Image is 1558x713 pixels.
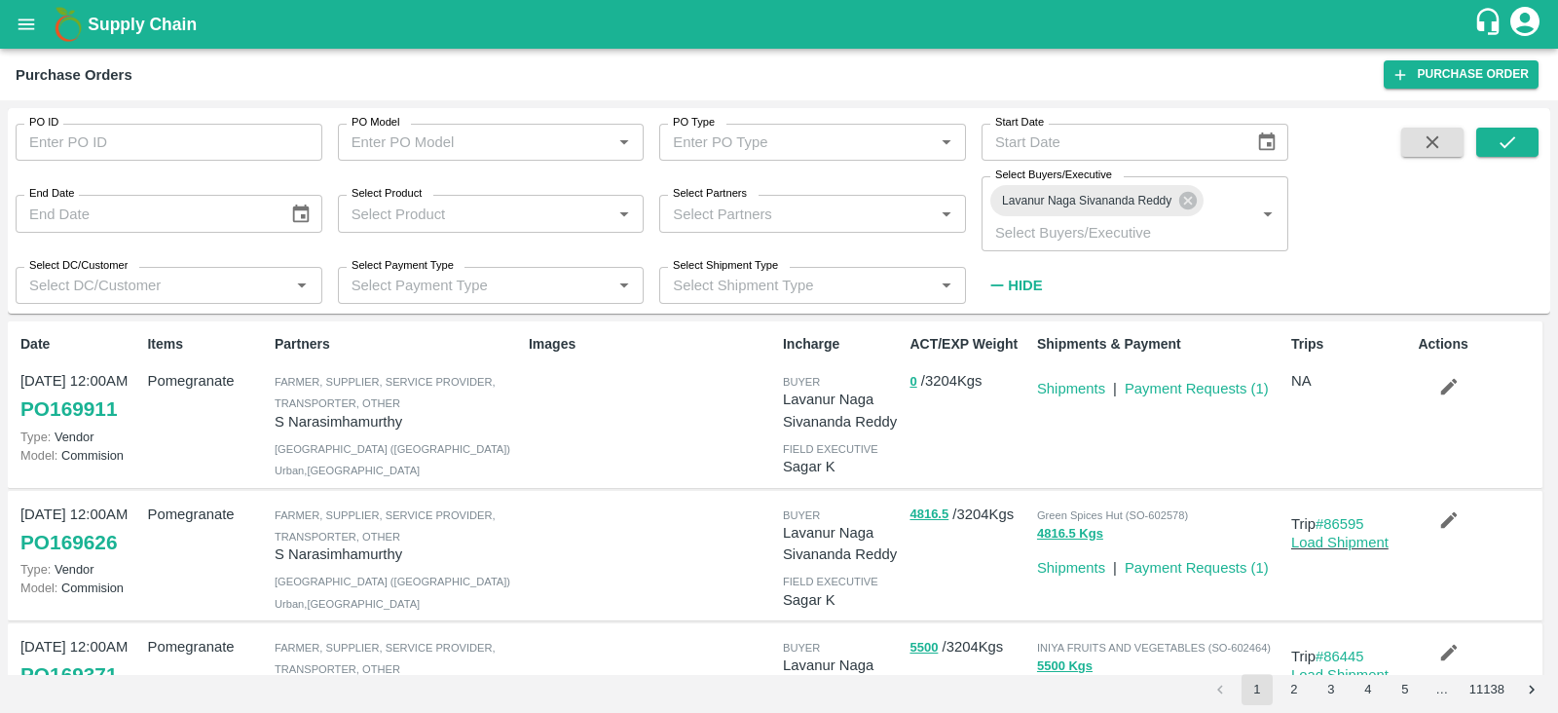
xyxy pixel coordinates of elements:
label: Select Shipment Type [673,258,778,274]
a: PO169371 [20,657,117,693]
button: page 1 [1242,674,1273,705]
input: Enter PO ID [16,124,322,161]
input: Select Payment Type [344,273,581,298]
a: #86445 [1316,649,1364,664]
p: Incharge [783,334,902,355]
p: Commision [20,446,139,465]
p: Lavanur Naga Sivananda Reddy [783,655,902,698]
input: Start Date [982,124,1241,161]
p: Pomegranate [147,370,266,392]
label: PO Model [352,115,400,131]
div: Purchase Orders [16,62,132,88]
span: buyer [783,509,820,521]
p: Actions [1418,334,1537,355]
label: Start Date [995,115,1044,131]
p: Shipments & Payment [1037,334,1283,355]
button: Go to page 11138 [1464,674,1510,705]
a: PO169626 [20,525,117,560]
div: … [1427,681,1458,699]
button: 5500 [909,637,938,659]
button: Go to page 2 [1279,674,1310,705]
span: field executive [783,443,878,455]
span: Type: [20,562,51,577]
p: Date [20,334,139,355]
button: Go to next page [1516,674,1547,705]
span: field executive [783,576,878,587]
label: Select DC/Customer [29,258,128,274]
p: Pomegranate [147,504,266,525]
input: End Date [16,195,275,232]
span: Farmer, Supplier, Service Provider, Transporter, Other [275,509,496,543]
label: Select Payment Type [352,258,454,274]
div: account of current user [1507,4,1542,45]
p: ACT/EXP Weight [909,334,1028,355]
p: S Narasimhamurthy [275,544,521,565]
p: Trips [1291,334,1410,355]
a: Payment Requests (1) [1125,560,1269,576]
span: Model: [20,448,57,463]
label: Select Partners [673,186,747,202]
button: 4816.5 Kgs [1037,523,1103,545]
label: Select Buyers/Executive [995,168,1112,183]
p: [DATE] 12:00AM [20,636,139,657]
span: Type: [20,430,51,444]
button: Open [612,130,637,155]
p: / 3204 Kgs [909,370,1028,393]
div: Lavanur Naga Sivananda Reddy [990,185,1204,216]
label: PO ID [29,115,58,131]
button: Open [289,273,315,298]
button: Open [934,130,959,155]
span: Model: [20,581,57,595]
button: open drawer [4,2,49,47]
span: Lavanur Naga Sivananda Reddy [990,191,1183,211]
input: Select Partners [665,201,928,226]
a: PO169911 [20,392,117,427]
p: Items [147,334,266,355]
label: PO Type [673,115,715,131]
input: Select DC/Customer [21,273,284,298]
button: Choose date [282,196,319,233]
button: Go to page 5 [1390,674,1421,705]
span: [GEOGRAPHIC_DATA] ([GEOGRAPHIC_DATA]) Urban , [GEOGRAPHIC_DATA] [275,443,510,476]
a: Supply Chain [88,11,1473,38]
p: Sagar K [783,456,902,477]
button: Open [612,202,637,227]
input: Enter PO Type [665,130,903,155]
div: | [1105,549,1117,579]
p: [DATE] 12:00AM [20,504,139,525]
p: Trip [1291,513,1410,535]
a: Purchase Order [1384,60,1539,89]
div: | [1105,370,1117,399]
span: [GEOGRAPHIC_DATA] ([GEOGRAPHIC_DATA]) Urban , [GEOGRAPHIC_DATA] [275,576,510,609]
p: [DATE] 12:00AM [20,370,139,392]
a: #86595 [1316,516,1364,532]
a: Load Shipment [1291,535,1389,550]
button: Open [934,273,959,298]
button: Open [612,273,637,298]
img: logo [49,5,88,44]
label: Select Product [352,186,422,202]
span: Green Spices Hut (SO-602578) [1037,509,1188,521]
button: 4816.5 [909,504,948,526]
p: Pomegranate [147,636,266,657]
a: Shipments [1037,381,1105,396]
div: customer-support [1473,7,1507,42]
a: Shipments [1037,560,1105,576]
label: End Date [29,186,74,202]
p: Trip [1291,646,1410,667]
p: Vendor [20,560,139,579]
p: Lavanur Naga Sivananda Reddy [783,389,902,432]
span: buyer [783,376,820,388]
button: Hide [982,269,1048,302]
button: Choose date [1248,124,1285,161]
input: Select Shipment Type [665,273,928,298]
button: Open [934,202,959,227]
p: S Narasimhamurthy [275,411,521,432]
button: 5500 Kgs [1037,656,1093,678]
button: Open [1255,202,1280,227]
span: INIYA FRUITS AND VEGETABLES (SO-602464) [1037,642,1271,654]
span: buyer [783,642,820,654]
b: Supply Chain [88,15,197,34]
a: Load Shipment [1291,667,1389,683]
button: 0 [909,371,916,394]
